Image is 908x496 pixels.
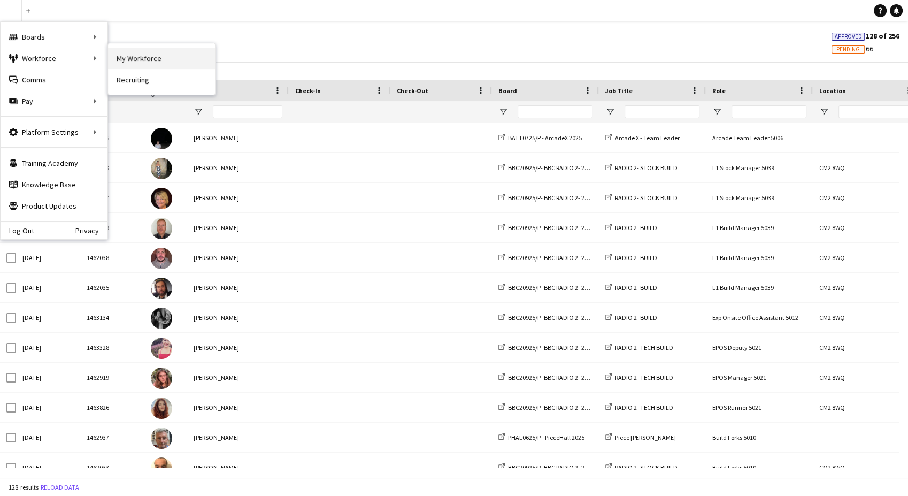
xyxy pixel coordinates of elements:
[151,188,172,209] img: Kirsten Smith
[498,194,594,202] a: BBC20925/P- BBC RADIO 2- 2025
[605,134,680,142] a: Arcade X - Team Leader
[706,333,813,362] div: EPOS Deputy 5021
[706,123,813,152] div: Arcade Team Leader 5006
[732,105,806,118] input: Role Filter Input
[706,213,813,242] div: L1 Build Manager 5039
[75,226,107,235] a: Privacy
[1,26,107,48] div: Boards
[498,87,517,95] span: Board
[187,153,289,182] div: [PERSON_NAME]
[1,226,34,235] a: Log Out
[187,213,289,242] div: [PERSON_NAME]
[508,403,594,411] span: BBC20925/P- BBC RADIO 2- 2025
[187,273,289,302] div: [PERSON_NAME]
[498,134,582,142] a: BATT0725/P - ArcadeX 2025
[187,363,289,392] div: [PERSON_NAME]
[508,164,594,172] span: BBC20925/P- BBC RADIO 2- 2025
[615,463,678,471] span: RADIO 2- STOCK BUILD
[187,393,289,422] div: [PERSON_NAME]
[706,273,813,302] div: L1 Build Manager 5039
[1,69,107,90] a: Comms
[80,213,144,242] div: 1462949
[194,107,203,117] button: Open Filter Menu
[706,363,813,392] div: EPOS Manager 5021
[498,373,594,381] a: BBC20925/P- BBC RADIO 2- 2025
[80,303,144,332] div: 1463134
[615,194,678,202] span: RADIO 2- STOCK BUILD
[16,453,80,482] div: [DATE]
[605,194,678,202] a: RADIO 2- STOCK BUILD
[498,314,594,322] a: BBC20925/P- BBC RADIO 2- 2025
[1,90,107,112] div: Pay
[187,183,289,212] div: [PERSON_NAME]
[508,314,594,322] span: BBC20925/P- BBC RADIO 2- 2025
[518,105,592,118] input: Board Filter Input
[108,48,215,69] a: My Workforce
[80,393,144,422] div: 1463826
[605,254,657,262] a: RADIO 2- BUILD
[16,273,80,302] div: [DATE]
[706,453,813,482] div: Build Forks 5010
[706,303,813,332] div: Exp Onsite Office Assistant 5012
[498,284,594,292] a: BBC20925/P- BBC RADIO 2- 2025
[187,123,289,152] div: [PERSON_NAME]
[187,333,289,362] div: [PERSON_NAME]
[508,254,594,262] span: BBC20925/P- BBC RADIO 2- 2025
[712,107,722,117] button: Open Filter Menu
[605,433,676,441] a: Piece [PERSON_NAME]
[151,218,172,239] img: Euan S Smith
[151,128,172,149] img: Philip Cartin
[508,134,582,142] span: BATT0725/P - ArcadeX 2025
[498,164,594,172] a: BBC20925/P- BBC RADIO 2- 2025
[1,48,107,69] div: Workforce
[1,195,107,217] a: Product Updates
[605,107,615,117] button: Open Filter Menu
[508,344,594,352] span: BBC20925/P- BBC RADIO 2- 2025
[835,33,862,40] span: Approved
[187,453,289,482] div: [PERSON_NAME]
[151,248,172,269] img: Adrian Quigley
[151,338,172,359] img: Alice Sylvester
[605,373,673,381] a: RADIO 2- TECH BUILD
[151,457,172,479] img: Chris Burr
[16,243,80,272] div: [DATE]
[108,69,215,90] a: Recruiting
[1,121,107,143] div: Platform Settings
[1,152,107,174] a: Training Academy
[39,482,81,493] button: Reload data
[508,373,594,381] span: BBC20925/P- BBC RADIO 2- 2025
[615,284,657,292] span: RADIO 2- BUILD
[397,87,428,95] span: Check-Out
[605,284,657,292] a: RADIO 2- BUILD
[508,463,594,471] span: BBC20925/P- BBC RADIO 2- 2025
[80,423,144,452] div: 1462937
[508,284,594,292] span: BBC20925/P- BBC RADIO 2- 2025
[80,183,144,212] div: 1462947
[498,403,594,411] a: BBC20925/P- BBC RADIO 2- 2025
[498,254,594,262] a: BBC20925/P- BBC RADIO 2- 2025
[832,44,873,54] span: 66
[615,373,673,381] span: RADIO 2- TECH BUILD
[615,224,657,232] span: RADIO 2- BUILD
[615,254,657,262] span: RADIO 2- BUILD
[151,278,172,299] img: Ben Turnbull
[615,433,676,441] span: Piece [PERSON_NAME]
[605,463,678,471] a: RADIO 2- STOCK BUILD
[605,224,657,232] a: RADIO 2- BUILD
[80,153,144,182] div: 1462453
[80,243,144,272] div: 1462038
[498,433,584,441] a: PHAL0625/P - PieceHall 2025
[508,433,584,441] span: PHAL0625/P - PieceHall 2025
[187,303,289,332] div: [PERSON_NAME]
[605,344,673,352] a: RADIO 2- TECH BUILD
[80,363,144,392] div: 1462919
[498,344,594,352] a: BBC20925/P- BBC RADIO 2- 2025
[508,224,594,232] span: BBC20925/P- BBC RADIO 2- 2025
[16,303,80,332] div: [DATE]
[615,403,673,411] span: RADIO 2- TECH BUILD
[295,87,321,95] span: Check-In
[498,107,508,117] button: Open Filter Menu
[832,31,899,41] span: 128 of 256
[615,134,680,142] span: Arcade X - Team Leader
[498,224,594,232] a: BBC20925/P- BBC RADIO 2- 2025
